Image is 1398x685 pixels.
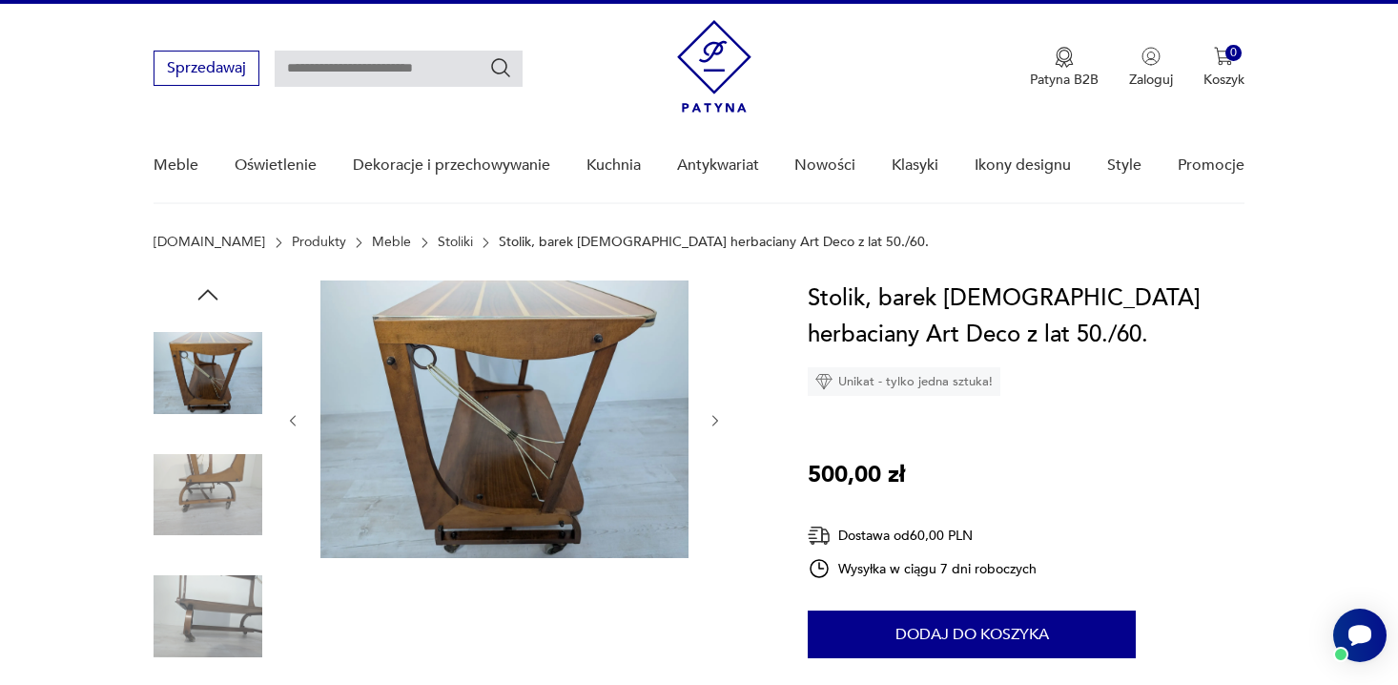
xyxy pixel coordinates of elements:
img: Ikona dostawy [808,524,831,548]
a: Meble [372,235,411,250]
img: Ikona koszyka [1214,47,1233,66]
a: Sprzedawaj [154,63,259,76]
a: Klasyki [892,129,938,202]
p: Stolik, barek [DEMOGRAPHIC_DATA] herbaciany Art Deco z lat 50./60. [499,235,929,250]
a: Oświetlenie [235,129,317,202]
button: Dodaj do koszyka [808,611,1136,658]
a: Nowości [794,129,855,202]
div: 0 [1225,45,1242,61]
a: Ikona medaluPatyna B2B [1030,47,1099,89]
img: Zdjęcie produktu Stolik, barek francuski herbaciany Art Deco z lat 50./60. [154,441,262,550]
div: Wysyłka w ciągu 7 dni roboczych [808,557,1037,580]
img: Zdjęcie produktu Stolik, barek francuski herbaciany Art Deco z lat 50./60. [154,562,262,671]
img: Ikonka użytkownika [1141,47,1161,66]
button: Zaloguj [1129,47,1173,89]
a: Meble [154,129,198,202]
p: 500,00 zł [808,457,905,493]
button: Szukaj [489,56,512,79]
button: Patyna B2B [1030,47,1099,89]
button: 0Koszyk [1203,47,1244,89]
a: Stoliki [438,235,473,250]
h1: Stolik, barek [DEMOGRAPHIC_DATA] herbaciany Art Deco z lat 50./60. [808,280,1244,353]
img: Patyna - sklep z meblami i dekoracjami vintage [677,20,751,113]
button: Sprzedawaj [154,51,259,86]
a: Produkty [292,235,346,250]
a: Kuchnia [586,129,641,202]
a: Ikony designu [975,129,1071,202]
img: Ikona medalu [1055,47,1074,68]
a: Promocje [1178,129,1244,202]
p: Koszyk [1203,71,1244,89]
a: [DOMAIN_NAME] [154,235,265,250]
p: Patyna B2B [1030,71,1099,89]
img: Zdjęcie produktu Stolik, barek francuski herbaciany Art Deco z lat 50./60. [320,280,689,558]
div: Unikat - tylko jedna sztuka! [808,367,1000,396]
p: Zaloguj [1129,71,1173,89]
a: Antykwariat [677,129,759,202]
img: Ikona diamentu [815,373,833,390]
div: Dostawa od 60,00 PLN [808,524,1037,548]
a: Dekoracje i przechowywanie [353,129,550,202]
img: Zdjęcie produktu Stolik, barek francuski herbaciany Art Deco z lat 50./60. [154,319,262,427]
iframe: Smartsupp widget button [1333,609,1387,662]
a: Style [1107,129,1141,202]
